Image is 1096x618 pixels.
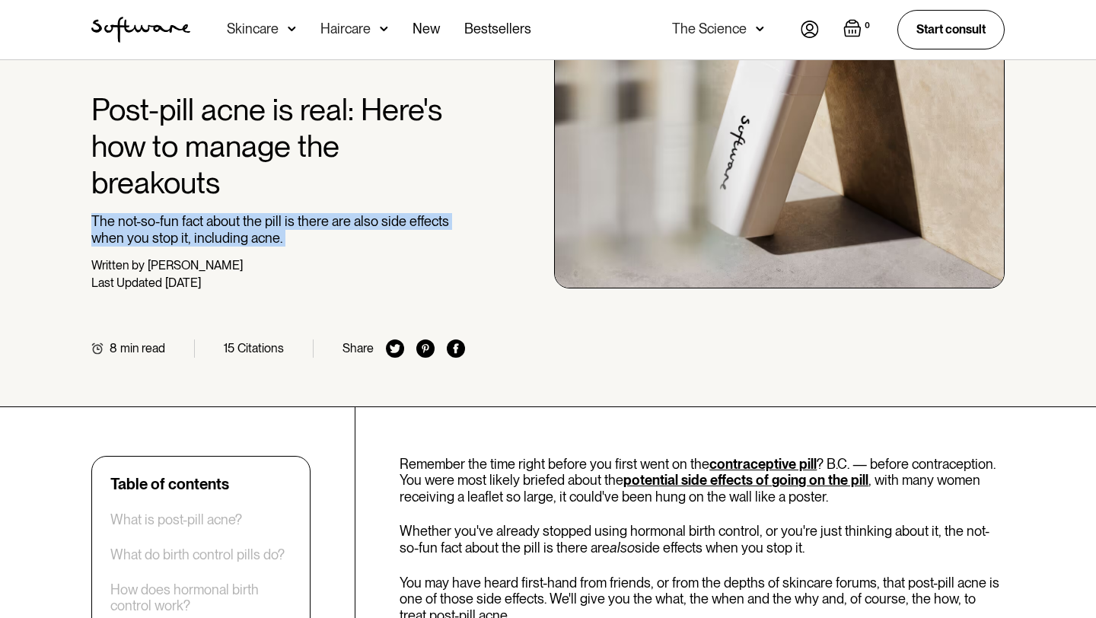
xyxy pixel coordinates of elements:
div: min read [120,341,165,355]
a: How does hormonal birth control work? [110,581,292,614]
div: [DATE] [165,276,201,290]
div: [PERSON_NAME] [148,258,243,272]
div: 8 [110,341,117,355]
div: Table of contents [110,475,229,493]
div: 0 [862,19,873,33]
img: facebook icon [447,339,465,358]
div: Citations [237,341,284,355]
div: Share [342,341,374,355]
div: The Science [672,21,747,37]
div: Skincare [227,21,279,37]
img: arrow down [380,21,388,37]
p: The not-so-fun fact about the pill is there are also side effects when you stop it, including acne. [91,213,465,246]
p: Remember the time right before you first went on the ? B.C. — before contraception. You were most... [400,456,1005,505]
h1: Post-pill acne is real: Here's how to manage the breakouts [91,91,465,201]
img: twitter icon [386,339,404,358]
img: arrow down [288,21,296,37]
em: also [610,540,635,556]
a: What is post-pill acne? [110,511,242,528]
div: Haircare [320,21,371,37]
a: Start consult [897,10,1005,49]
img: pinterest icon [416,339,435,358]
a: potential side effects of going on the pill [623,472,868,488]
div: Last Updated [91,276,162,290]
a: contraceptive pill [709,456,817,472]
img: Software Logo [91,17,190,43]
a: What do birth control pills do? [110,546,285,563]
img: arrow down [756,21,764,37]
div: Written by [91,258,145,272]
a: home [91,17,190,43]
div: 15 [224,341,234,355]
p: Whether you've already stopped using hormonal birth control, or you're just thinking about it, th... [400,523,1005,556]
a: Open empty cart [843,19,873,40]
